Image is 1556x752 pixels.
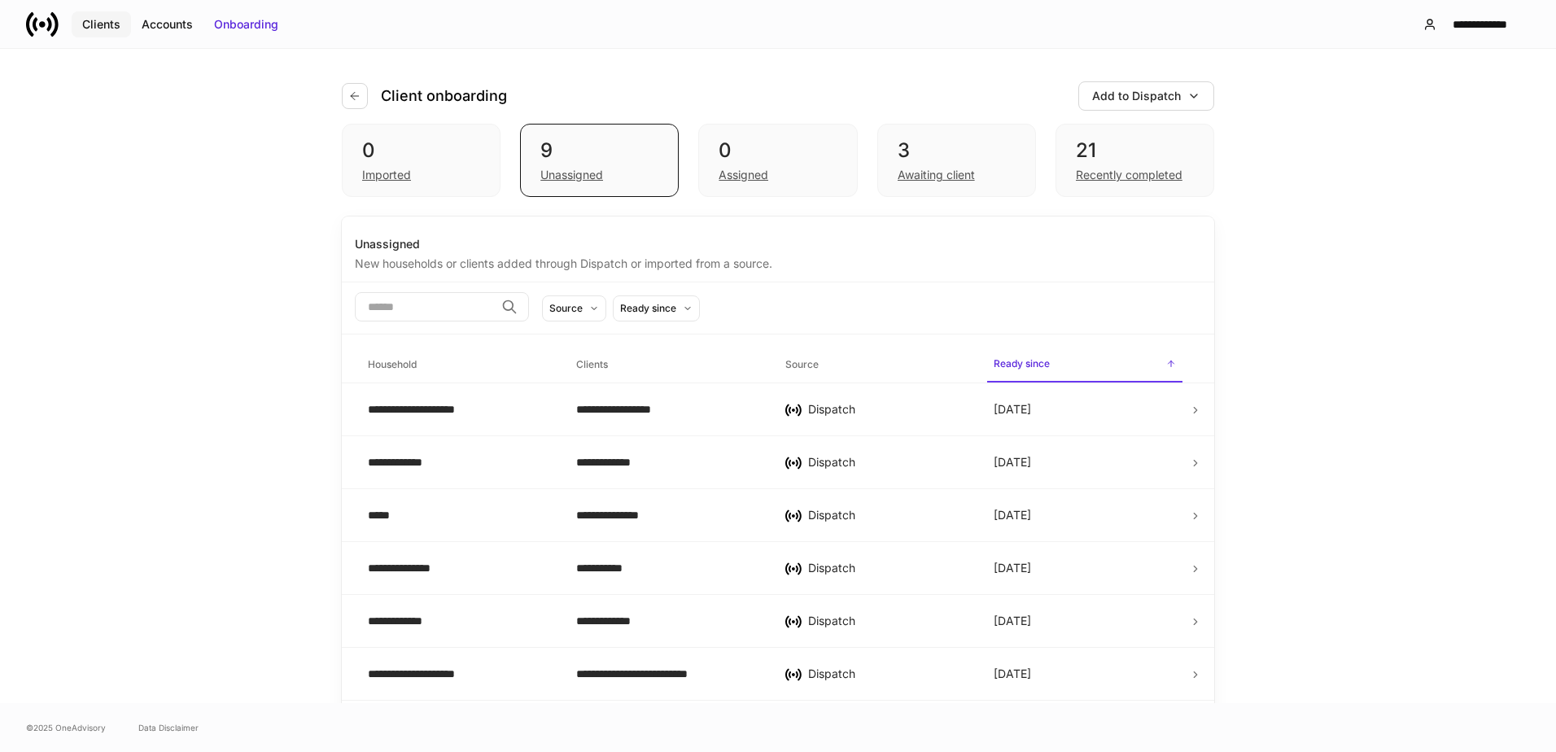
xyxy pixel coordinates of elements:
[72,11,131,37] button: Clients
[779,348,974,382] span: Source
[719,138,837,164] div: 0
[808,401,968,418] div: Dispatch
[613,295,700,321] button: Ready since
[362,138,480,164] div: 0
[368,356,417,372] h6: Household
[203,11,289,37] button: Onboarding
[808,507,968,523] div: Dispatch
[698,124,857,197] div: 0Assigned
[719,167,768,183] div: Assigned
[1076,138,1194,164] div: 21
[808,666,968,682] div: Dispatch
[342,124,500,197] div: 0Imported
[381,86,507,106] h4: Client onboarding
[1056,124,1214,197] div: 21Recently completed
[1092,88,1181,104] div: Add to Dispatch
[1076,167,1182,183] div: Recently completed
[131,11,203,37] button: Accounts
[214,16,278,33] div: Onboarding
[808,613,968,629] div: Dispatch
[355,252,1201,272] div: New households or clients added through Dispatch or imported from a source.
[994,356,1050,371] h6: Ready since
[808,560,968,576] div: Dispatch
[1078,81,1214,111] button: Add to Dispatch
[994,560,1031,576] p: [DATE]
[570,348,765,382] span: Clients
[138,721,199,734] a: Data Disclaimer
[898,167,975,183] div: Awaiting client
[898,138,1016,164] div: 3
[785,356,819,372] h6: Source
[549,300,583,316] div: Source
[808,454,968,470] div: Dispatch
[82,16,120,33] div: Clients
[355,236,1201,252] div: Unassigned
[362,167,411,183] div: Imported
[520,124,679,197] div: 9Unassigned
[877,124,1036,197] div: 3Awaiting client
[542,295,606,321] button: Source
[361,348,557,382] span: Household
[142,16,193,33] div: Accounts
[994,613,1031,629] p: [DATE]
[26,721,106,734] span: © 2025 OneAdvisory
[994,507,1031,523] p: [DATE]
[576,356,608,372] h6: Clients
[540,167,603,183] div: Unassigned
[620,300,676,316] div: Ready since
[994,666,1031,682] p: [DATE]
[994,401,1031,418] p: [DATE]
[994,454,1031,470] p: [DATE]
[540,138,658,164] div: 9
[987,348,1182,383] span: Ready since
